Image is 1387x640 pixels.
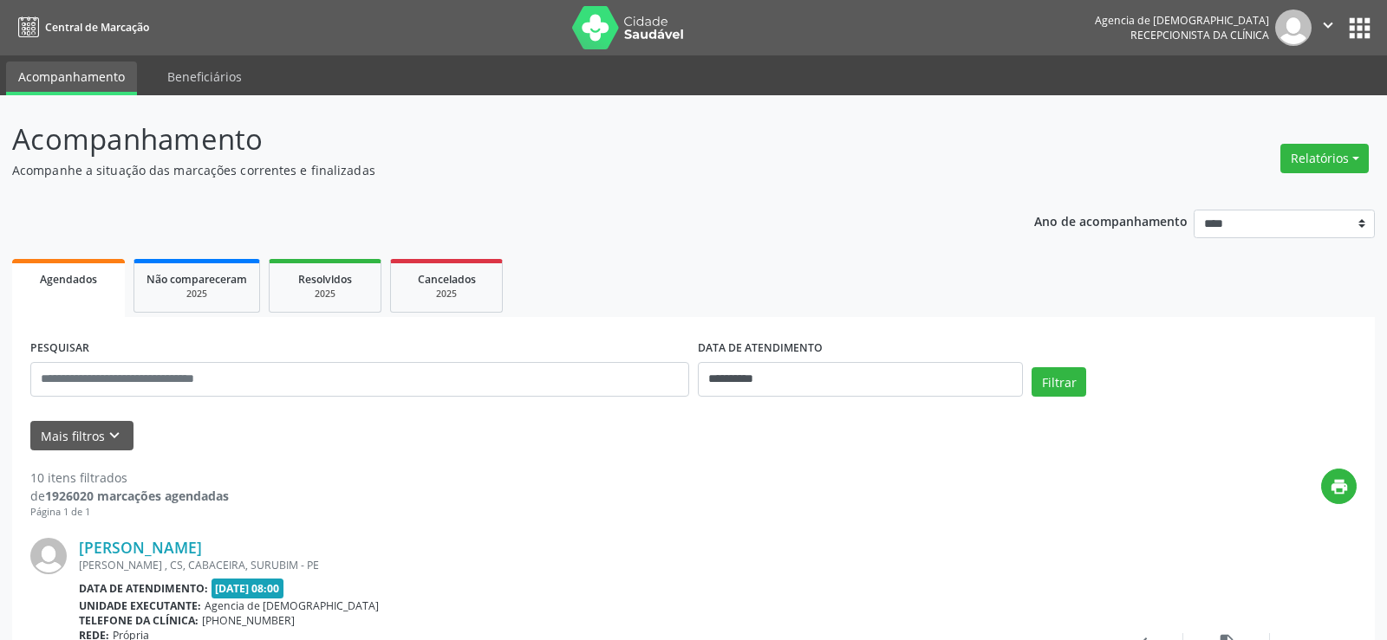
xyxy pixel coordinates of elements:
[30,538,67,574] img: img
[1321,469,1357,504] button: print
[1032,367,1086,397] button: Filtrar
[212,579,284,598] span: [DATE] 08:00
[1280,144,1369,173] button: Relatórios
[147,288,247,301] div: 2025
[147,272,247,287] span: Não compareceram
[40,272,97,287] span: Agendados
[1345,13,1375,43] button: apps
[202,613,295,628] span: [PHONE_NUMBER]
[45,488,229,504] strong: 1926020 marcações agendadas
[1034,210,1188,231] p: Ano de acompanhamento
[282,288,368,301] div: 2025
[30,487,229,505] div: de
[1312,10,1345,46] button: 
[105,426,124,445] i: keyboard_arrow_down
[79,538,202,557] a: [PERSON_NAME]
[79,581,208,596] b: Data de atendimento:
[1130,28,1269,42] span: Recepcionista da clínica
[30,421,133,451] button: Mais filtroskeyboard_arrow_down
[698,335,823,362] label: DATA DE ATENDIMENTO
[79,598,201,613] b: Unidade executante:
[79,558,1097,572] div: [PERSON_NAME] , CS, CABACEIRA, SURUBIM - PE
[1275,10,1312,46] img: img
[45,20,149,35] span: Central de Marcação
[1095,13,1269,28] div: Agencia de [DEMOGRAPHIC_DATA]
[12,161,966,179] p: Acompanhe a situação das marcações correntes e finalizadas
[1330,477,1349,496] i: print
[205,598,379,613] span: Agencia de [DEMOGRAPHIC_DATA]
[30,469,229,487] div: 10 itens filtrados
[6,61,137,95] a: Acompanhamento
[155,61,254,92] a: Beneficiários
[418,272,476,287] span: Cancelados
[403,288,490,301] div: 2025
[12,13,149,42] a: Central de Marcação
[30,505,229,520] div: Página 1 de 1
[298,272,352,287] span: Resolvidos
[30,335,89,362] label: PESQUISAR
[79,613,199,628] b: Telefone da clínica:
[1319,16,1338,35] i: 
[12,118,966,161] p: Acompanhamento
